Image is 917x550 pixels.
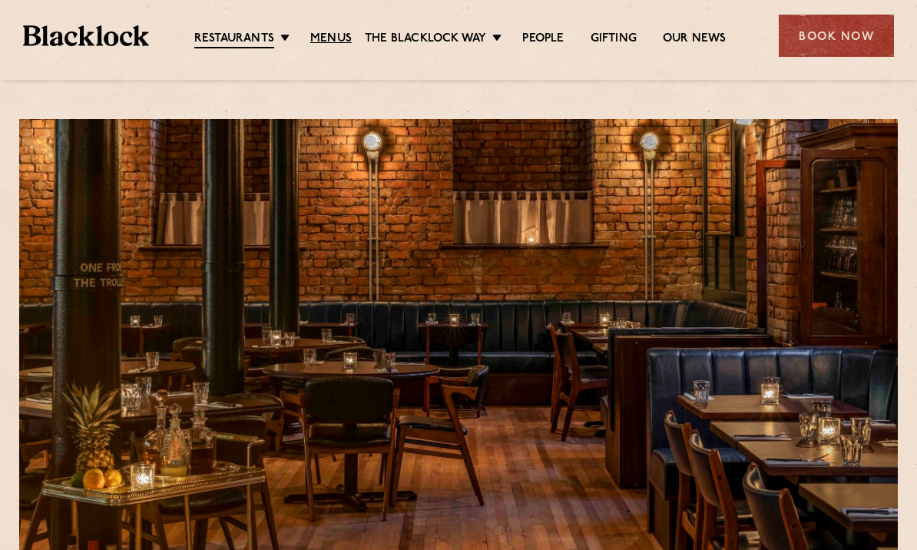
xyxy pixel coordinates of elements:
a: Gifting [591,31,637,47]
a: The Blacklock Way [365,31,486,47]
a: Our News [663,31,727,47]
a: Restaurants [194,31,274,48]
a: People [522,31,564,47]
img: BL_Textured_Logo-footer-cropped.svg [23,25,149,47]
a: Menus [310,31,352,47]
div: Book Now [779,15,894,57]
